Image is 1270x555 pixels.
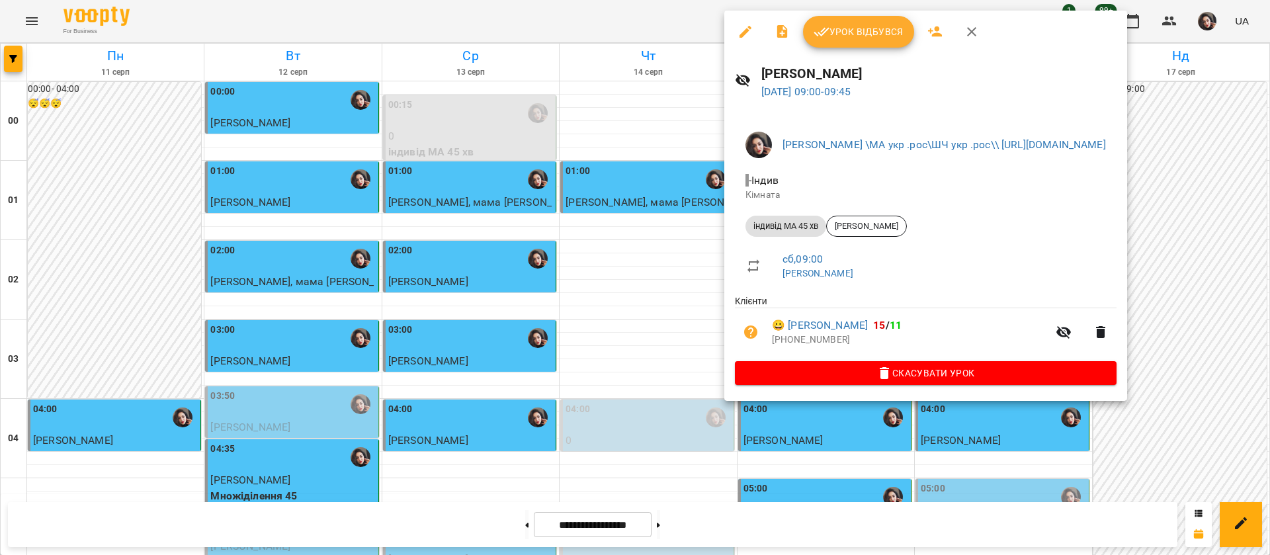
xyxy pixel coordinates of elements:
[772,333,1048,347] p: [PHONE_NUMBER]
[803,16,914,48] button: Урок відбувся
[745,132,772,158] img: 415cf204168fa55e927162f296ff3726.jpg
[761,64,1117,84] h6: [PERSON_NAME]
[873,319,902,331] b: /
[873,319,885,331] span: 15
[826,216,907,237] div: [PERSON_NAME]
[783,138,1106,151] a: [PERSON_NAME] \МА укр .рос\ШЧ укр .рос\\ [URL][DOMAIN_NAME]
[745,220,826,232] span: індивід МА 45 хв
[783,253,823,265] a: сб , 09:00
[745,189,1106,202] p: Кімната
[745,174,781,187] span: - Індив
[772,318,868,333] a: 😀 [PERSON_NAME]
[783,268,853,278] a: [PERSON_NAME]
[890,319,902,331] span: 11
[735,361,1117,385] button: Скасувати Урок
[735,294,1117,361] ul: Клієнти
[745,365,1106,381] span: Скасувати Урок
[761,85,851,98] a: [DATE] 09:00-09:45
[827,220,906,232] span: [PERSON_NAME]
[735,316,767,348] button: Візит ще не сплачено. Додати оплату?
[814,24,904,40] span: Урок відбувся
